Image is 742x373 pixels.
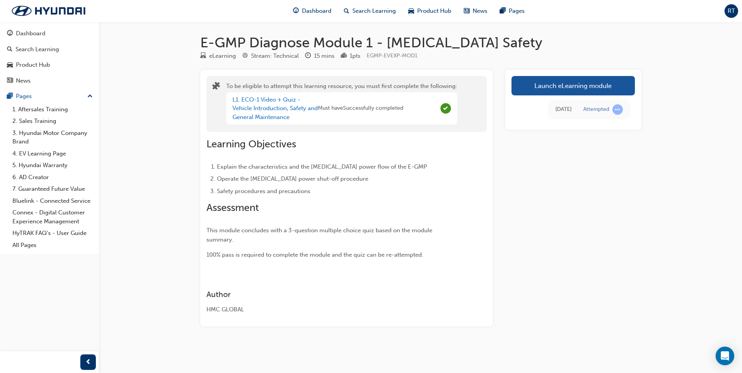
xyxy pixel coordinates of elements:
[206,138,296,150] span: Learning Objectives
[7,46,12,53] span: search-icon
[16,60,50,69] div: Product Hub
[200,53,206,60] span: learningResourceType_ELEARNING-icon
[352,7,396,16] span: Search Learning
[302,7,331,16] span: Dashboard
[85,357,91,367] span: prev-icon
[9,195,96,207] a: Bluelink - Connected Service
[206,227,434,243] span: This module concludes with a 3-question multiple choice quiz based on the module summary.
[9,183,96,195] a: 7. Guaranteed Future Value
[9,171,96,183] a: 6. AD Creator
[509,7,525,16] span: Pages
[226,82,457,126] div: To be eligible to attempt this learning resource, you must first complete the following:
[728,7,735,16] span: RT
[9,207,96,227] a: Connex - Digital Customer Experience Management
[7,30,13,37] span: guage-icon
[16,45,59,54] div: Search Learning
[212,83,220,92] span: puzzle-icon
[305,51,335,61] div: Duration
[217,163,427,170] span: Explain the characteristics and the [MEDICAL_DATA] power flow of the E-GMP
[458,3,494,19] a: news-iconNews
[440,103,451,114] span: Complete
[232,96,318,121] a: L1. ECO-1 Video + Quiz - Vehicle Introduction, Safety and General Maintenance
[206,305,459,314] div: HMC GLOBAL
[209,52,236,60] div: eLearning
[9,104,96,116] a: 1. Aftersales Training
[293,6,299,16] span: guage-icon
[3,74,96,88] a: News
[555,105,572,114] div: Thu Aug 21 2025 14:25:24 GMT+1000 (Australian Eastern Standard Time)
[217,188,310,195] span: Safety procedures and precautions
[716,347,734,365] div: Open Intercom Messenger
[242,53,248,60] span: target-icon
[3,58,96,72] a: Product Hub
[500,6,506,16] span: pages-icon
[314,52,335,60] div: 15 mins
[16,76,31,85] div: News
[338,3,402,19] a: search-iconSearch Learning
[583,106,609,113] div: Attempted
[9,227,96,239] a: HyTRAK FAQ's - User Guide
[9,115,96,127] a: 2. Sales Training
[200,34,641,51] h1: E-GMP Diagnose Module 1 - [MEDICAL_DATA] Safety
[305,53,311,60] span: clock-icon
[3,89,96,104] button: Pages
[206,251,423,258] span: 100% pass is required to complete the module and the quiz can be re-attempted.
[318,104,403,113] span: Must have Successfully completed
[9,159,96,171] a: 5. Hyundai Warranty
[9,127,96,148] a: 3. Hyundai Motor Company Brand
[7,78,13,85] span: news-icon
[3,42,96,57] a: Search Learning
[87,92,93,102] span: up-icon
[16,29,45,38] div: Dashboard
[464,6,470,16] span: news-icon
[367,52,418,59] span: Learning resource code
[3,26,96,41] a: Dashboard
[200,51,236,61] div: Type
[417,7,451,16] span: Product Hub
[494,3,531,19] a: pages-iconPages
[341,51,361,61] div: Points
[511,76,635,95] a: Launch eLearning module
[344,6,349,16] span: search-icon
[9,148,96,160] a: 4. EV Learning Page
[4,3,93,19] img: Trak
[725,4,738,18] button: RT
[612,104,623,115] span: learningRecordVerb_ATTEMPT-icon
[350,52,361,60] div: 1 pts
[473,7,487,16] span: News
[251,52,299,60] div: Stream: Technical
[341,53,347,60] span: podium-icon
[217,175,368,182] span: Operate the [MEDICAL_DATA] power shut-off procedure
[206,202,259,214] span: Assessment
[408,6,414,16] span: car-icon
[287,3,338,19] a: guage-iconDashboard
[242,51,299,61] div: Stream
[7,62,13,69] span: car-icon
[402,3,458,19] a: car-iconProduct Hub
[3,25,96,89] button: DashboardSearch LearningProduct HubNews
[9,239,96,251] a: All Pages
[7,93,13,100] span: pages-icon
[16,92,32,101] div: Pages
[206,290,459,299] h3: Author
